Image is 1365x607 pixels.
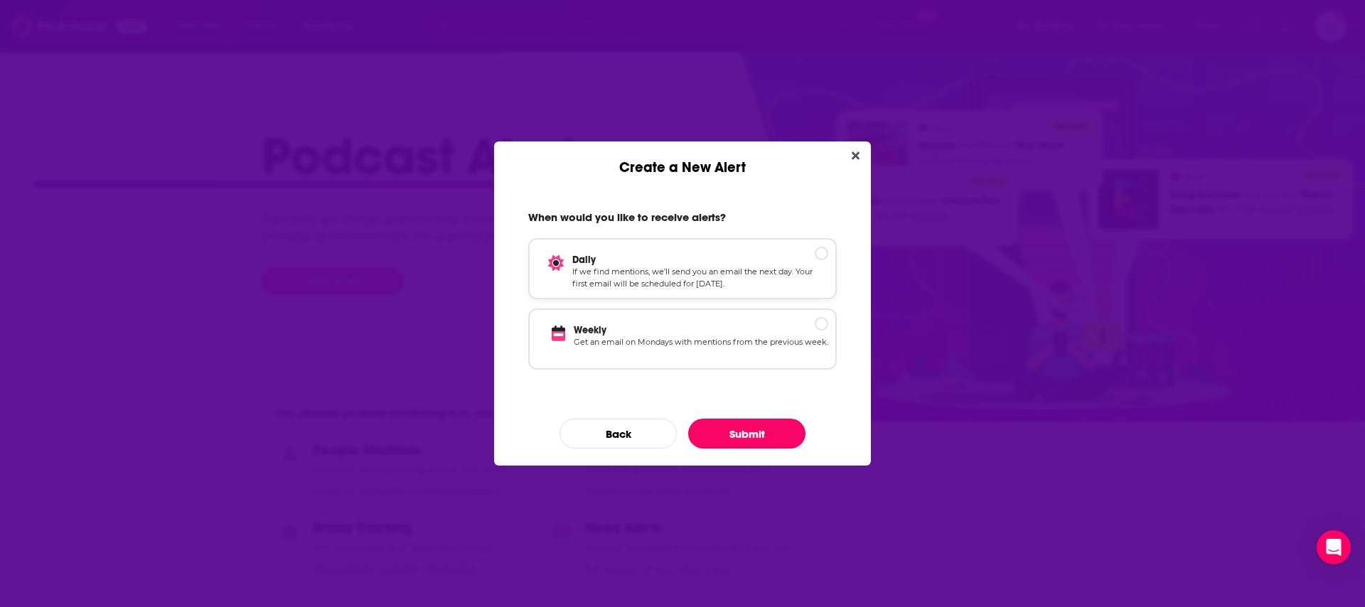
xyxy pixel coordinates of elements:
[688,419,805,448] button: Submit
[560,419,677,448] button: Back
[574,324,828,336] p: Weekly
[1317,530,1351,564] div: Open Intercom Messenger
[528,210,837,230] h2: When would you like to receive alerts?
[572,254,828,266] p: Daily
[846,147,865,165] button: Close
[494,141,871,176] div: Create a New Alert
[574,336,828,361] p: Get an email on Mondays with mentions from the previous week.
[572,266,828,291] p: If we find mentions, we’ll send you an email the next day. Your first email will be scheduled for...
